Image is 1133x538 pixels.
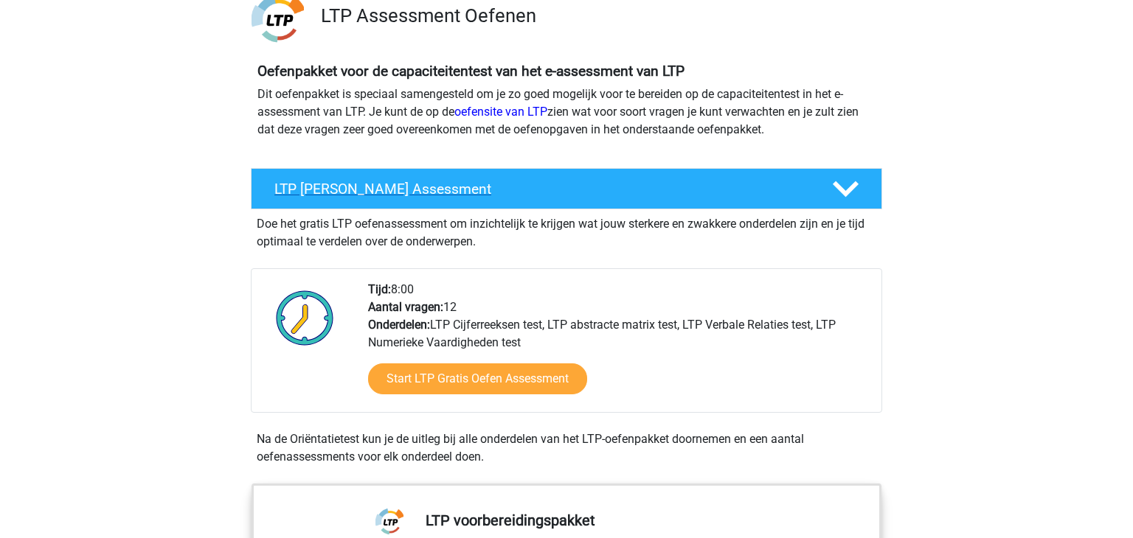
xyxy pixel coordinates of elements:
b: Onderdelen: [368,318,430,332]
a: LTP [PERSON_NAME] Assessment [245,168,888,209]
div: Na de Oriëntatietest kun je de uitleg bij alle onderdelen van het LTP-oefenpakket doornemen en ee... [251,430,882,466]
a: oefensite van LTP [454,105,547,119]
h4: LTP [PERSON_NAME] Assessment [274,181,808,198]
b: Tijd: [368,282,391,296]
a: Start LTP Gratis Oefen Assessment [368,363,587,394]
h3: LTP Assessment Oefenen [321,4,870,27]
p: Dit oefenpakket is speciaal samengesteld om je zo goed mogelijk voor te bereiden op de capaciteit... [257,85,876,139]
div: Doe het gratis LTP oefenassessment om inzichtelijk te krijgen wat jouw sterkere en zwakkere onder... [251,209,882,251]
b: Aantal vragen: [368,300,443,314]
img: Klok [268,281,342,354]
b: Oefenpakket voor de capaciteitentest van het e-assessment van LTP [257,63,685,80]
div: 8:00 12 LTP Cijferreeksen test, LTP abstracte matrix test, LTP Verbale Relaties test, LTP Numerie... [357,281,881,412]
